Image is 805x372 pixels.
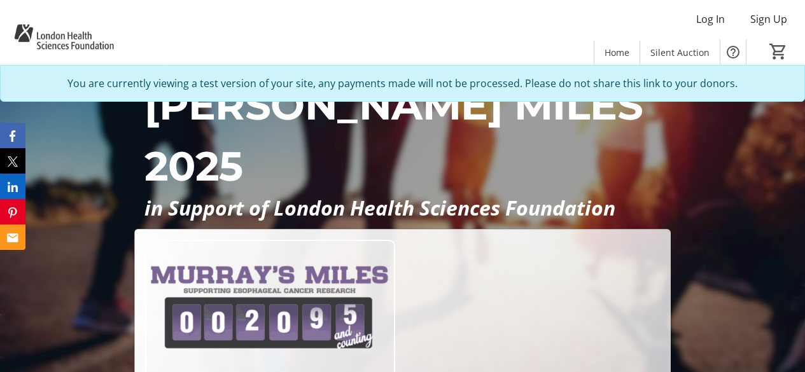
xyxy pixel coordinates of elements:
[8,5,120,69] img: London Health Sciences Foundation's Logo
[144,74,661,196] p: [PERSON_NAME] MILES 2025
[767,40,790,63] button: Cart
[696,11,725,27] span: Log In
[594,41,640,64] a: Home
[686,9,735,29] button: Log In
[650,46,710,59] span: Silent Auction
[640,41,720,64] a: Silent Auction
[144,194,615,221] em: in Support of London Health Sciences Foundation
[750,11,787,27] span: Sign Up
[740,9,797,29] button: Sign Up
[720,39,746,65] button: Help
[605,46,629,59] span: Home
